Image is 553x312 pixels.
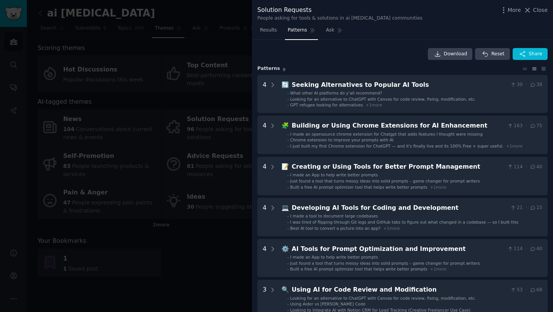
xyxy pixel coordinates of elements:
span: I made an App to help write better prompts [290,255,378,259]
div: 4 [263,244,267,272]
div: 4 [263,80,267,108]
div: Seeking Alternatives to Popular AI Tools [292,80,507,90]
span: Share [529,51,542,58]
span: 🧩 [281,122,289,129]
a: Results [257,24,280,40]
div: 4 [263,203,267,231]
span: Patterns [288,27,307,34]
span: More [508,6,521,14]
span: Best AI tool to convert a picture into an app? [290,226,381,231]
div: - [287,184,289,190]
div: Using AI for Code Review and Modification [292,285,507,295]
span: 68 [530,287,542,294]
div: - [287,254,289,260]
div: - [287,219,289,225]
div: - [287,178,289,184]
div: - [287,213,289,219]
div: - [287,301,289,307]
span: Ask [326,27,334,34]
span: 30 [510,81,523,88]
span: · [525,123,527,129]
a: Ask [323,24,345,40]
span: 114 [507,246,523,252]
div: - [287,137,289,143]
div: - [287,90,289,96]
span: Download [444,51,467,58]
span: Close [533,6,548,14]
div: 4 [263,121,267,149]
div: - [287,143,289,149]
span: · [525,81,527,88]
span: 15 [530,204,542,211]
span: I made an App to help write better prompts [290,173,378,177]
span: 163 [507,123,523,129]
span: Built a free AI prompt optimizer tool that helps write better prompts [290,267,427,271]
span: 40 [530,246,542,252]
span: Using Aider vs [PERSON_NAME] Code [290,302,366,306]
span: Built a free AI prompt optimizer tool that helps write better prompts [290,185,427,189]
span: · [525,246,527,252]
button: Reset [475,48,510,60]
span: 🔄 [281,81,289,88]
span: Looking for an alternative to ChatGPT with Canvas for code review, fixing, modification, etc. [290,97,476,101]
span: + 1 more [430,267,447,271]
span: · [525,287,527,294]
span: Just found a tool that turns messy ideas into solid prompts – game changer for prompt writers [290,179,480,183]
div: Creating or Using Tools for Better Prompt Management [292,162,505,172]
span: Results [260,27,277,34]
a: Download [428,48,473,60]
span: · [525,204,527,211]
span: I just built my first Chrome extension for ChatGPT — and it's finally live and its 100% Free + su... [290,144,504,148]
span: Just found a tool that turns messy ideas into solid prompts – game changer for prompt writers [290,261,480,266]
span: Looking for an alternative to ChatGPT with Canvas for code review, fixing, modification, etc. [290,296,476,300]
span: 114 [507,164,523,171]
div: - [287,96,289,102]
span: · [525,164,527,171]
span: What other AI platforms do y’all recommend? [290,91,382,95]
span: + 1 more [430,185,447,189]
button: Close [523,6,548,14]
span: I made an opensource chrome extension for Chatgpt that adds features I thought were missing [290,132,483,136]
a: Patterns [285,24,318,40]
div: AI Tools for Prompt Optimization and Improvement [292,244,505,254]
span: ⚙️ [281,245,289,252]
button: More [500,6,521,14]
span: I was tired of flipping through Git logs and GitHub tabs to figure out what changed in a codebase... [290,220,518,224]
span: 📝 [281,163,289,170]
span: I made a tool to document large codebases [290,214,378,218]
div: - [287,131,289,137]
span: 75 [530,123,542,129]
span: + 1 more [383,226,400,231]
span: GPT refugee looking for alternatives [290,103,363,107]
div: Solution Requests [257,5,422,15]
span: 40 [530,164,542,171]
span: 38 [530,81,542,88]
span: 21 [510,204,523,211]
span: Reset [491,51,504,58]
div: Building or Using Chrome Extensions for AI Enhancement [292,121,505,131]
span: Chrome extension to improve your prompts with AI [290,138,394,142]
span: 9 [283,67,285,72]
div: - [287,266,289,272]
span: + 1 more [366,103,382,107]
div: - [287,172,289,178]
span: Pattern s [257,65,280,72]
div: - [287,102,289,108]
div: - [287,295,289,301]
div: - [287,226,289,231]
div: Developing AI Tools for Coding and Development [292,203,507,213]
div: People asking for tools & solutions in ai [MEDICAL_DATA] communities [257,15,422,22]
span: 💻 [281,204,289,211]
button: Share [513,48,548,60]
div: - [287,261,289,266]
div: 4 [263,162,267,190]
span: 🔍 [281,286,289,293]
span: + 1 more [506,144,523,148]
span: 53 [510,287,523,294]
